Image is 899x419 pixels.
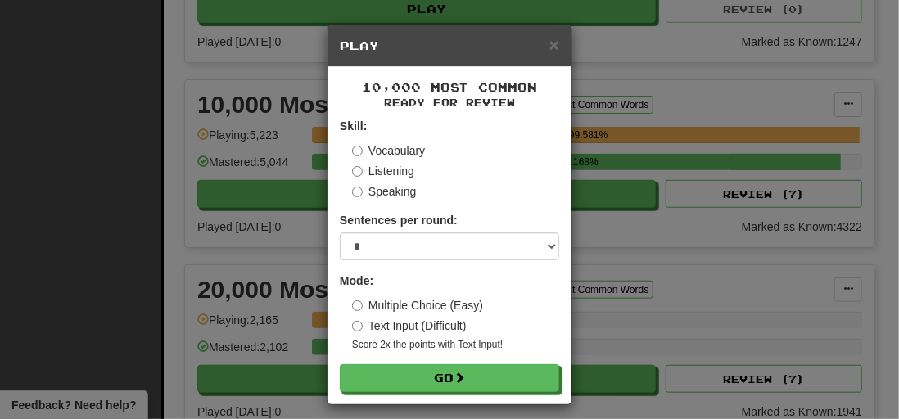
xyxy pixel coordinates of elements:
label: Speaking [352,183,416,200]
input: Listening [352,166,363,177]
small: Score 2x the points with Text Input ! [352,338,559,352]
span: 10,000 Most Common [362,80,537,94]
h5: Play [340,38,559,54]
label: Listening [352,163,414,179]
strong: Skill: [340,119,367,133]
label: Vocabulary [352,142,425,159]
input: Multiple Choice (Easy) [352,300,363,311]
label: Text Input (Difficult) [352,318,467,334]
small: Ready for Review [340,96,559,110]
button: Go [340,364,559,392]
input: Speaking [352,187,363,197]
span: × [549,35,559,54]
button: Close [549,36,559,53]
input: Text Input (Difficult) [352,321,363,331]
label: Multiple Choice (Easy) [352,297,483,313]
input: Vocabulary [352,146,363,156]
strong: Mode: [340,274,373,287]
label: Sentences per round: [340,212,458,228]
